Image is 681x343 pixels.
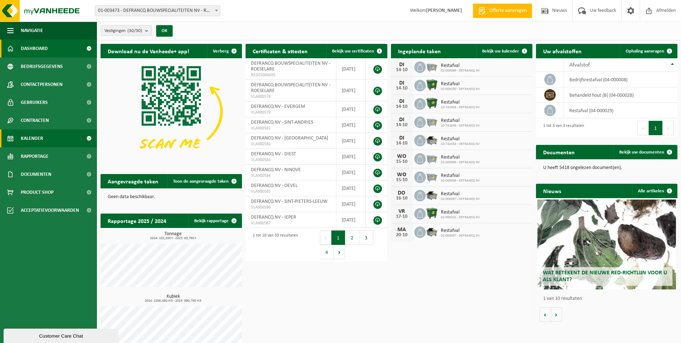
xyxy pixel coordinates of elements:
[426,189,438,201] img: WB-5000-GAL-GY-01
[251,136,328,141] span: DEFRANCQ NV - [GEOGRAPHIC_DATA]
[21,147,48,165] span: Rapportage
[127,28,142,33] count: (30/30)
[4,327,120,343] iframe: chat widget
[326,44,387,58] a: Bekijk uw certificaten
[251,110,331,115] span: VLA900579
[251,189,331,195] span: VLA900585
[619,150,664,155] span: Bekijk uw documenten
[251,125,331,131] span: VLA900581
[336,149,366,165] td: [DATE]
[251,167,301,173] span: DEFRANCQ NV - NINOVE
[336,180,366,196] td: [DATE]
[251,151,296,157] span: DEFRANCQ NV - DIEST
[482,49,519,54] span: Bekijk uw kalender
[156,25,173,37] button: OK
[21,111,49,129] span: Contracten
[543,270,667,283] span: Wat betekent de nieuwe RED-richtlijn voor u als klant?
[21,76,62,93] span: Contactpersonen
[101,58,242,165] img: Download de VHEPlus App
[104,232,242,240] h3: Tonnage
[441,215,480,220] span: 02-009101 - DEFRANCQ NV
[426,225,438,238] img: WB-5000-GAL-GY-01
[101,25,152,36] button: Vestigingen(30/30)
[476,44,532,58] a: Bekijk uw kalender
[426,97,438,109] img: WB-1100-HPE-GN-01
[441,155,480,160] span: Restafval
[441,234,480,238] span: 02-009097 - DEFRANCQ NV
[441,87,480,91] span: 02-009100 - DEFRANCQ NV
[395,104,409,109] div: 14-10
[426,134,438,146] img: WB-5000-GAL-GY-01
[395,154,409,159] div: WO
[395,233,409,238] div: 20-10
[101,214,173,228] h2: Rapportage 2025 / 2024
[441,173,480,179] span: Restafval
[391,44,448,58] h2: Ingeplande taken
[21,183,53,201] span: Product Shop
[395,172,409,178] div: WO
[620,44,677,58] a: Ophaling aanvragen
[426,60,438,73] img: WB-2500-GAL-GY-01
[336,58,366,80] td: [DATE]
[246,44,315,58] h2: Certificaten & attesten
[536,145,582,159] h2: Documenten
[395,123,409,128] div: 14-10
[614,145,677,159] a: Bekijk uw documenten
[395,62,409,68] div: DI
[251,82,330,93] span: DEFRANCQ BOUWSPECIALITEITEN NV - ROESELARE
[441,142,480,146] span: 10-742658 - DEFRANCQ NV
[663,121,674,135] button: Next
[441,81,480,87] span: Restafval
[536,184,568,198] h2: Nieuws
[336,101,366,117] td: [DATE]
[441,69,480,73] span: 02-009099 - DEFRANCQ NV
[104,294,242,303] h3: Kubiek
[540,307,551,322] button: Vorige
[320,245,334,259] button: 4
[251,120,313,125] span: DEFRANCQ NV - SINT-ANDRIES
[104,237,242,240] span: 2024: 102,200 t - 2025: 63,760 t
[331,230,345,245] button: 1
[564,87,677,103] td: behandeld hout (B) (04-000028)
[395,227,409,233] div: MA
[441,160,480,165] span: 02-009096 - DEFRANCQ NV
[441,100,480,105] span: Restafval
[441,191,480,197] span: Restafval
[632,184,677,198] a: Alle artikelen
[395,190,409,196] div: DO
[537,200,676,289] a: Wat betekent de nieuwe RED-richtlijn voor u als klant?
[543,165,670,170] p: U heeft 5418 ongelezen document(en).
[336,165,366,180] td: [DATE]
[441,118,480,124] span: Restafval
[336,133,366,149] td: [DATE]
[540,120,584,136] div: 1 tot 3 van 3 resultaten
[173,179,229,184] span: Toon de aangevraagde taken
[334,245,345,259] button: Next
[21,129,43,147] span: Kalender
[251,183,298,188] span: DEFRANCQ NV - OEVEL
[21,40,48,58] span: Dashboard
[101,174,165,188] h2: Aangevraagde taken
[336,196,366,212] td: [DATE]
[345,230,359,245] button: 2
[251,220,331,226] span: VLA900587
[108,195,235,200] p: Geen data beschikbaar.
[395,141,409,146] div: 14-10
[21,58,63,76] span: Bedrijfsgegevens
[536,44,589,58] h2: Uw afvalstoffen
[167,174,241,188] a: Toon de aangevraagde taken
[21,93,48,111] span: Gebruikers
[104,299,242,303] span: 2024: 2206,480 m3 - 2025: 890,740 m3
[551,307,562,322] button: Volgende
[441,228,480,234] span: Restafval
[426,152,438,164] img: WB-2500-GAL-GY-01
[336,212,366,228] td: [DATE]
[251,205,331,210] span: VLA900586
[332,49,374,54] span: Bekijk uw certificaten
[426,8,462,13] strong: [PERSON_NAME]
[395,178,409,183] div: 15-10
[251,61,330,72] span: DEFRANCQ BOUWSPECIALITEITEN NV - ROESELARE
[426,115,438,128] img: WB-2500-GAL-GY-01
[251,94,331,100] span: VLA900578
